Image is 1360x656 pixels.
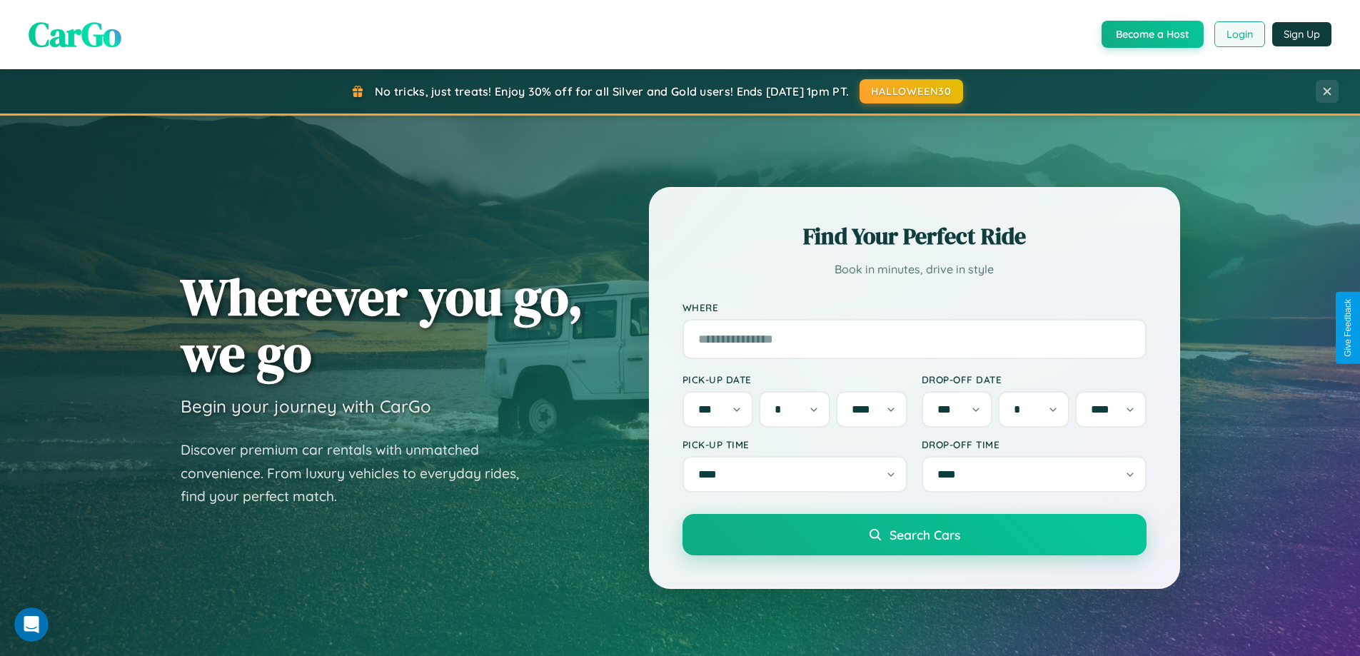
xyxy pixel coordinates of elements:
[682,301,1147,313] label: Where
[181,438,538,508] p: Discover premium car rentals with unmatched convenience. From luxury vehicles to everyday rides, ...
[1343,299,1353,357] div: Give Feedback
[860,79,963,104] button: HALLOWEEN30
[14,607,49,642] iframe: Intercom live chat
[1214,21,1265,47] button: Login
[375,84,849,99] span: No tricks, just treats! Enjoy 30% off for all Silver and Gold users! Ends [DATE] 1pm PT.
[181,268,583,381] h1: Wherever you go, we go
[29,11,121,58] span: CarGo
[682,373,907,385] label: Pick-up Date
[922,438,1147,450] label: Drop-off Time
[890,527,960,543] span: Search Cars
[682,514,1147,555] button: Search Cars
[1102,21,1204,48] button: Become a Host
[682,221,1147,252] h2: Find Your Perfect Ride
[181,395,431,417] h3: Begin your journey with CarGo
[682,438,907,450] label: Pick-up Time
[682,259,1147,280] p: Book in minutes, drive in style
[922,373,1147,385] label: Drop-off Date
[1272,22,1331,46] button: Sign Up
